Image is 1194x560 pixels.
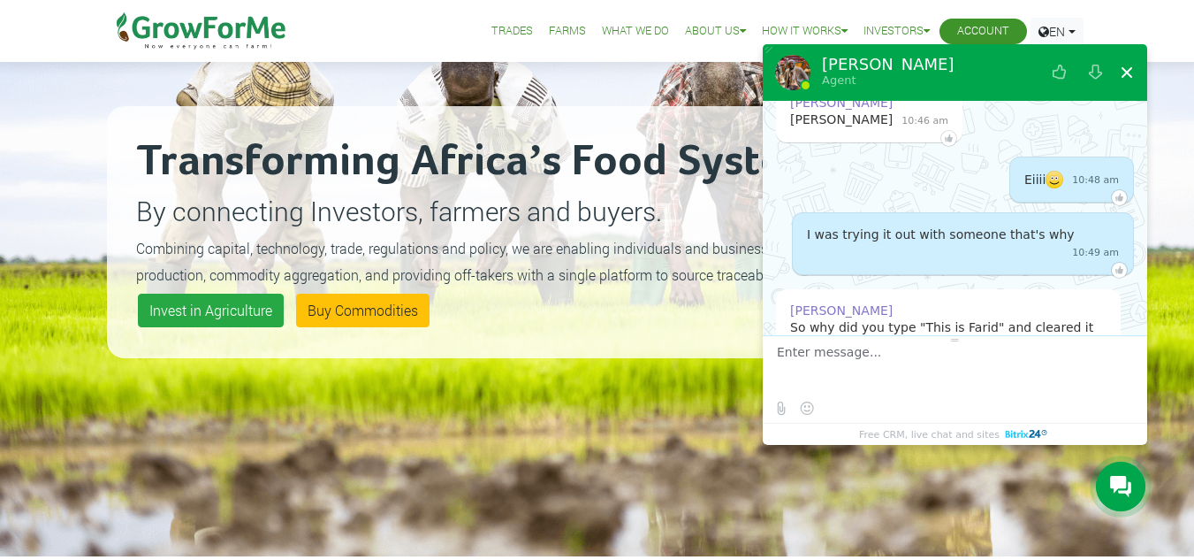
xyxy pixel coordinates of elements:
span: Free CRM, live chat and sites [859,424,1000,444]
div: Agent [822,73,954,88]
span: 10:49 am [1063,244,1119,261]
span: 10:48 am [1063,172,1119,188]
a: About Us [685,22,746,41]
span: Eiiii [1024,173,1063,187]
button: Select emoticon [795,397,818,419]
a: Buy Commodities [296,294,430,327]
a: Account [957,22,1009,41]
span: So why did you type "This is Farid" and cleared it again? [790,320,1093,352]
a: Invest in Agriculture [138,294,284,327]
a: What We Do [602,22,669,41]
a: Investors [863,22,930,41]
label: Send file [770,397,792,419]
button: Download conversation history [1079,51,1111,94]
small: Combining capital, technology, trade, regulations and policy, we are enabling individuals and bus... [136,239,885,284]
a: EN [1030,18,1084,45]
a: Free CRM, live chat and sites [859,424,1051,444]
div: [PERSON_NAME] [790,303,893,319]
button: Close widget [1111,51,1143,94]
p: By connecting Investors, farmers and buyers. [136,191,891,231]
a: How it Works [762,22,848,41]
a: Farms [549,22,586,41]
h2: Transforming Africa’s Food Systems [136,135,891,188]
a: Trades [491,22,533,41]
button: Rate our service [1044,51,1076,94]
span: I was trying it out with someone that's why [807,227,1075,242]
div: [PERSON_NAME] [822,57,954,73]
img: Smile [1046,171,1063,188]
